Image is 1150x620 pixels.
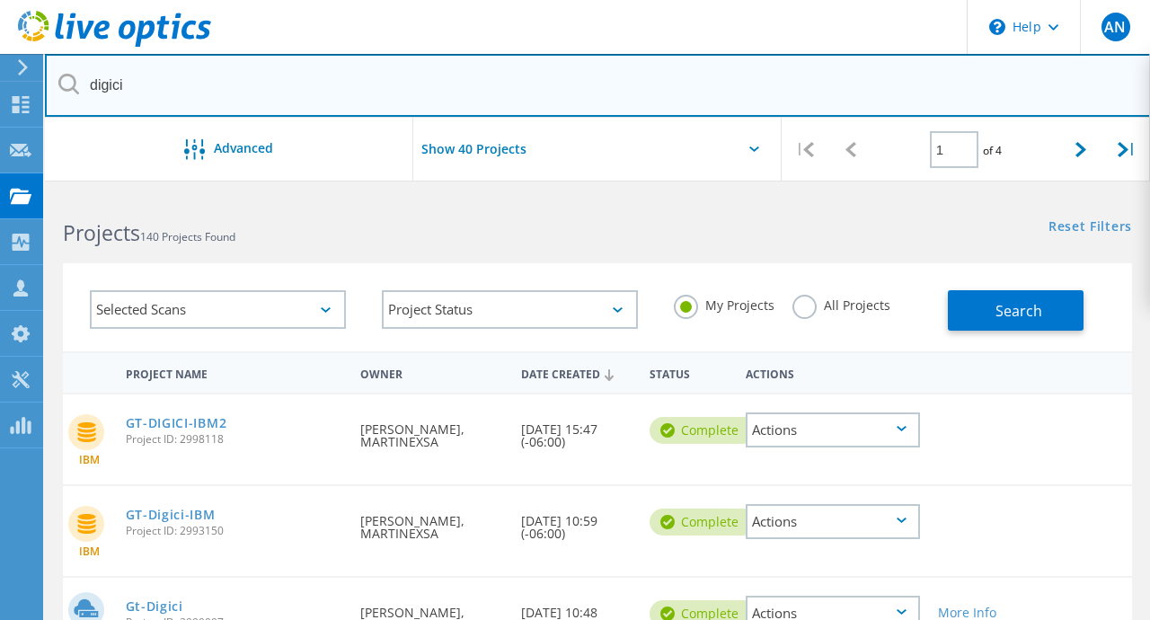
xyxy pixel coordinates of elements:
[989,19,1005,35] svg: \n
[126,434,343,445] span: Project ID: 2998118
[126,509,216,521] a: GT-Digici-IBM
[140,229,235,244] span: 140 Projects Found
[1048,220,1132,235] a: Reset Filters
[641,356,737,389] div: Status
[126,526,343,536] span: Project ID: 2993150
[126,417,227,430] a: GT-DIGICI-IBM2
[746,504,920,539] div: Actions
[746,412,920,447] div: Actions
[650,509,756,536] div: Complete
[512,394,641,466] div: [DATE] 15:47 (-06:00)
[351,394,512,466] div: [PERSON_NAME], MARTINEXSA
[737,356,929,389] div: Actions
[650,417,756,444] div: Complete
[512,356,641,390] div: Date Created
[90,290,346,329] div: Selected Scans
[79,546,100,557] span: IBM
[995,301,1042,321] span: Search
[674,295,774,312] label: My Projects
[1104,118,1150,182] div: |
[782,118,827,182] div: |
[117,356,352,389] div: Project Name
[351,486,512,558] div: [PERSON_NAME], MARTINEXSA
[79,455,100,465] span: IBM
[214,142,273,155] span: Advanced
[512,486,641,558] div: [DATE] 10:59 (-06:00)
[351,356,512,389] div: Owner
[792,295,890,312] label: All Projects
[126,600,183,613] a: Gt-Digici
[983,143,1002,158] span: of 4
[382,290,638,329] div: Project Status
[1104,20,1126,34] span: AN
[948,290,1084,331] button: Search
[63,218,140,247] b: Projects
[18,38,211,50] a: Live Optics Dashboard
